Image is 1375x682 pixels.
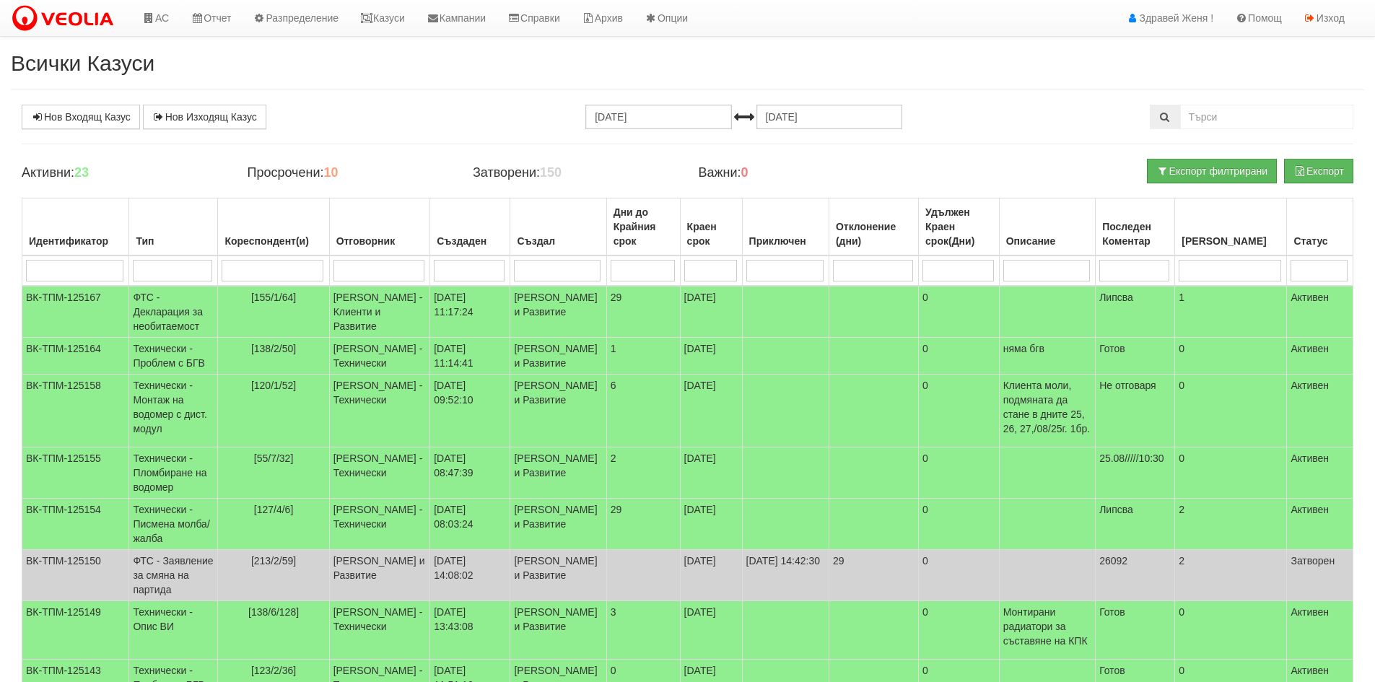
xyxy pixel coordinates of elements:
td: ФТС - Заявление за смяна на партида [129,550,218,601]
div: Дни до Крайния срок [611,202,676,251]
td: [PERSON_NAME] и Развитие [510,447,606,499]
td: 0 [1175,447,1287,499]
td: [DATE] 13:43:08 [430,601,510,660]
td: ФТС - Декларация за необитаемост [129,286,218,338]
th: Идентификатор: No sort applied, activate to apply an ascending sort [22,198,129,256]
button: Експорт филтрирани [1147,159,1277,183]
h4: Затворени: [473,166,676,180]
span: Готов [1099,343,1125,354]
td: ВК-ТПМ-125150 [22,550,129,601]
td: Технически - Монтаж на водомер с дист. модул [129,375,218,447]
span: Липсва [1099,504,1133,515]
div: Създаден [434,231,506,251]
td: [PERSON_NAME] и Развитие [510,286,606,338]
td: [DATE] 14:08:02 [430,550,510,601]
span: 1 [611,343,616,354]
th: Дни до Крайния срок: No sort applied, activate to apply an ascending sort [606,198,680,256]
div: Тип [133,231,214,251]
b: 23 [74,165,89,180]
td: [DATE] 09:52:10 [430,375,510,447]
th: Краен срок: No sort applied, activate to apply an ascending sort [680,198,742,256]
span: [138/6/128] [248,606,299,618]
td: ВК-ТПМ-125164 [22,338,129,375]
span: [55/7/32] [254,453,294,464]
td: [PERSON_NAME] - Технически [329,375,430,447]
th: Описание: No sort applied, activate to apply an ascending sort [999,198,1095,256]
th: Удължен Краен срок(Дни): No sort applied, activate to apply an ascending sort [919,198,1000,256]
th: Отклонение (дни): No sort applied, activate to apply an ascending sort [829,198,918,256]
span: 26092 [1099,555,1127,567]
th: Отговорник: No sort applied, activate to apply an ascending sort [329,198,430,256]
div: Удължен Краен срок(Дни) [922,202,995,251]
span: Готов [1099,606,1125,618]
td: [PERSON_NAME] - Технически [329,338,430,375]
td: [PERSON_NAME] - Клиенти и Развитие [329,286,430,338]
td: 0 [1175,601,1287,660]
td: [PERSON_NAME] и Развитие [510,550,606,601]
span: 25.08/////10:30 [1099,453,1164,464]
td: [DATE] [680,338,742,375]
p: няма бгв [1003,341,1091,356]
b: 10 [323,165,338,180]
th: Създал: No sort applied, activate to apply an ascending sort [510,198,606,256]
td: 1 [1175,286,1287,338]
td: 0 [919,286,1000,338]
b: 0 [741,165,748,180]
span: 2 [611,453,616,464]
div: Описание [1003,231,1091,251]
td: [PERSON_NAME] - Технически [329,499,430,550]
p: Клиента моли, подмяната да стане в дните 25, 26, 27,/08/25г. 1бр. [1003,378,1091,436]
td: ВК-ТПМ-125155 [22,447,129,499]
td: 0 [919,375,1000,447]
td: [DATE] 08:47:39 [430,447,510,499]
td: 0 [1175,338,1287,375]
td: [PERSON_NAME] - Технически [329,601,430,660]
td: 0 [919,338,1000,375]
th: Последен Коментар: No sort applied, activate to apply an ascending sort [1096,198,1175,256]
th: Тип: No sort applied, activate to apply an ascending sort [129,198,218,256]
td: [DATE] [680,447,742,499]
td: [PERSON_NAME] и Развитие [510,601,606,660]
td: Активен [1287,601,1353,660]
td: 0 [919,499,1000,550]
span: 3 [611,606,616,618]
td: Активен [1287,286,1353,338]
span: 0 [611,665,616,676]
span: [123/2/36] [251,665,296,676]
td: [PERSON_NAME] и Развитие [510,338,606,375]
span: [138/2/50] [251,343,296,354]
td: Активен [1287,447,1353,499]
div: Последен Коментар [1099,217,1171,251]
td: [DATE] 11:14:41 [430,338,510,375]
div: Отговорник [333,231,427,251]
h4: Активни: [22,166,225,180]
td: ВК-ТПМ-125149 [22,601,129,660]
button: Експорт [1284,159,1353,183]
h2: Всички Казуси [11,51,1364,75]
th: Брой Файлове: No sort applied, activate to apply an ascending sort [1175,198,1287,256]
td: Технически - Писмена молба/жалба [129,499,218,550]
td: Затворен [1287,550,1353,601]
span: Готов [1099,665,1125,676]
span: Липсва [1099,292,1133,303]
div: Приключен [746,231,825,251]
td: 0 [1175,375,1287,447]
td: Технически - Пломбиране на водомер [129,447,218,499]
span: [155/1/64] [251,292,296,303]
img: VeoliaLogo.png [11,4,121,34]
span: [127/4/6] [254,504,294,515]
th: Създаден: No sort applied, activate to apply an ascending sort [430,198,510,256]
div: [PERSON_NAME] [1179,231,1283,251]
td: [DATE] [680,550,742,601]
td: ВК-ТПМ-125154 [22,499,129,550]
span: Не отговаря [1099,380,1156,391]
span: [120/1/52] [251,380,296,391]
td: Активен [1287,338,1353,375]
th: Кореспондент(и): No sort applied, activate to apply an ascending sort [218,198,329,256]
a: Нов Изходящ Казус [143,105,266,129]
div: Идентификатор [26,231,125,251]
div: Краен срок [684,217,738,251]
td: Технически - Проблем с БГВ [129,338,218,375]
td: [PERSON_NAME] и Развитие [329,550,430,601]
div: Отклонение (дни) [833,217,915,251]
